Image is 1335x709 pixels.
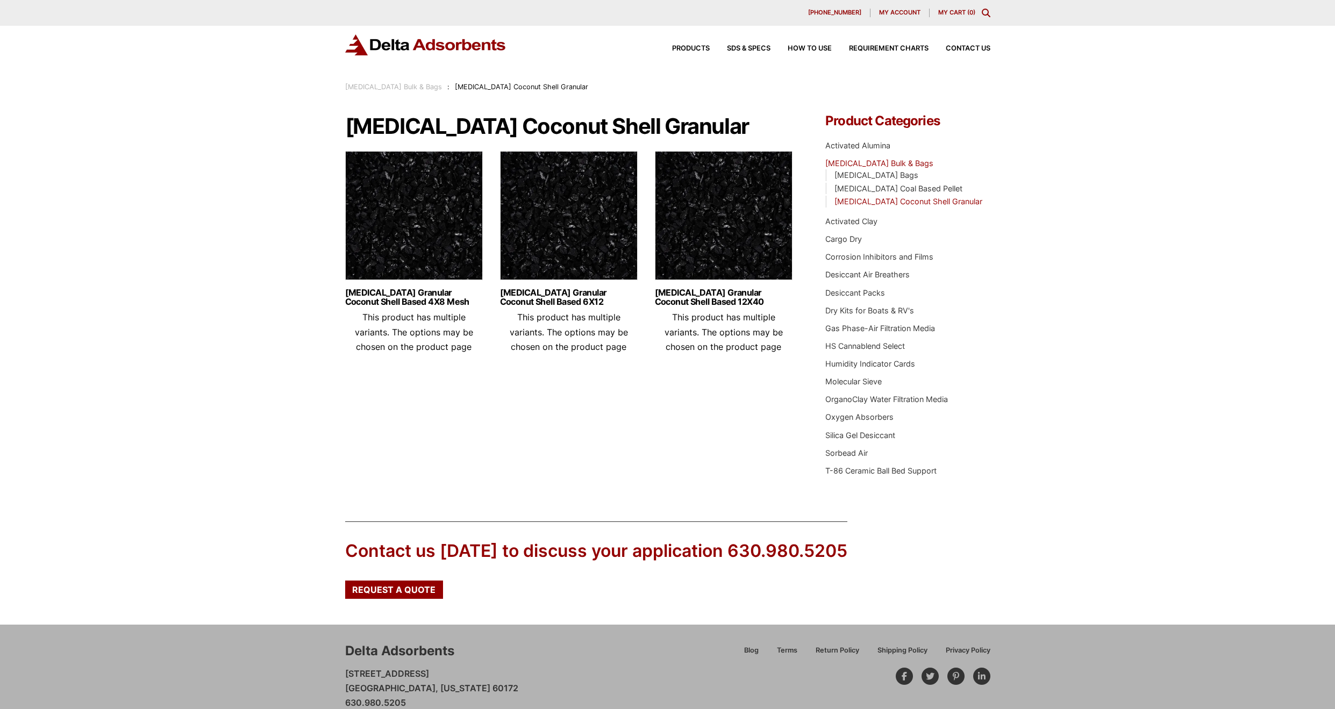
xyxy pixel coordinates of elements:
a: Desiccant Air Breathers [825,270,910,279]
a: Request a Quote [345,581,443,599]
img: Activated Carbon Mesh Granular [500,151,638,285]
a: Corrosion Inhibitors and Films [825,252,933,261]
span: Requirement Charts [849,45,929,52]
a: Dry Kits for Boats & RV's [825,306,914,315]
span: How to Use [788,45,832,52]
a: Activated Alumina [825,141,890,150]
a: Blog [735,644,768,663]
span: [PHONE_NUMBER] [808,10,861,16]
a: Molecular Sieve [825,377,882,386]
a: Terms [768,644,806,663]
a: Return Policy [806,644,868,663]
a: [MEDICAL_DATA] Bulk & Bags [345,83,442,91]
span: My account [879,10,920,16]
h1: [MEDICAL_DATA] Coconut Shell Granular [345,114,794,138]
a: [MEDICAL_DATA] Granular Coconut Shell Based 12X40 [655,288,793,306]
a: Cargo Dry [825,234,862,244]
span: This product has multiple variants. The options may be chosen on the product page [510,312,628,352]
span: Blog [744,647,759,654]
span: Terms [777,647,797,654]
h4: Product Categories [825,114,990,127]
a: How to Use [770,45,832,52]
a: [MEDICAL_DATA] Coal Based Pellet [834,184,962,193]
a: [MEDICAL_DATA] Granular Coconut Shell Based 6X12 [500,288,638,306]
span: Products [672,45,710,52]
a: Activated Clay [825,217,877,226]
a: Silica Gel Desiccant [825,431,895,440]
a: OrganoClay Water Filtration Media [825,395,948,404]
div: Contact us [DATE] to discuss your application 630.980.5205 [345,539,847,563]
a: Contact Us [929,45,990,52]
img: Delta Adsorbents [345,34,506,55]
a: [MEDICAL_DATA] Bags [834,170,918,180]
a: Products [655,45,710,52]
a: [MEDICAL_DATA] Coconut Shell Granular [834,197,982,206]
a: SDS & SPECS [710,45,770,52]
a: My Cart (0) [938,9,975,16]
img: Activated Carbon Mesh Granular [345,151,483,285]
a: Privacy Policy [937,644,990,663]
span: Privacy Policy [946,647,990,654]
span: SDS & SPECS [727,45,770,52]
span: Shipping Policy [877,647,927,654]
a: [MEDICAL_DATA] Granular Coconut Shell Based 4X8 Mesh [345,288,483,306]
a: Gas Phase-Air Filtration Media [825,324,935,333]
div: Delta Adsorbents [345,642,454,660]
img: Activated Carbon Mesh Granular [655,151,793,285]
a: My account [870,9,930,17]
a: Humidity Indicator Cards [825,359,915,368]
span: Request a Quote [352,585,436,594]
a: HS Cannablend Select [825,341,905,350]
a: Oxygen Absorbers [825,412,894,421]
span: This product has multiple variants. The options may be chosen on the product page [355,312,473,352]
a: Requirement Charts [832,45,929,52]
span: Contact Us [946,45,990,52]
a: Sorbead Air [825,448,868,457]
a: Desiccant Packs [825,288,885,297]
span: This product has multiple variants. The options may be chosen on the product page [665,312,783,352]
span: 0 [969,9,973,16]
a: Shipping Policy [868,644,937,663]
a: T-86 Ceramic Ball Bed Support [825,466,937,475]
span: [MEDICAL_DATA] Coconut Shell Granular [455,83,588,91]
a: [MEDICAL_DATA] Bulk & Bags [825,159,933,168]
div: Toggle Modal Content [982,9,990,17]
span: : [447,83,449,91]
a: [PHONE_NUMBER] [799,9,870,17]
span: Return Policy [816,647,859,654]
